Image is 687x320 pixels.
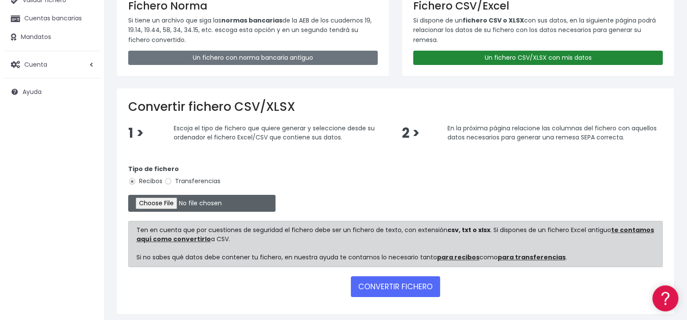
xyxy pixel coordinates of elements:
[351,276,440,297] button: CONVERTIR FICHERO
[128,165,179,173] strong: Tipo de fichero
[128,16,378,45] p: Si tiene un archivo que siga las de la AEB de los cuadernos 19, 19.14, 19.44, 58, 34, 34.15, etc....
[128,124,144,142] span: 1 >
[221,16,282,25] strong: normas bancarias
[136,226,654,243] a: te contamos aquí como convertirlo
[413,51,663,65] a: Un fichero CSV/XLSX con mis datos
[4,28,100,46] a: Mandatos
[174,123,375,142] span: Escoja el tipo de fichero que quiere generar y seleccione desde su ordenador el fichero Excel/CSV...
[128,51,378,65] a: Un fichero con norma bancaria antiguo
[164,177,220,186] label: Transferencias
[23,87,42,96] span: Ayuda
[4,10,100,28] a: Cuentas bancarias
[413,16,663,45] p: Si dispone de un con sus datos, en la siguiente página podrá relacionar los datos de su fichero c...
[447,123,657,142] span: En la próxima página relacione las columnas del fichero con aquellos datos necesarios para genera...
[128,221,663,267] div: Ten en cuenta que por cuestiones de seguridad el fichero debe ser un fichero de texto, con extens...
[4,55,100,74] a: Cuenta
[498,253,566,262] a: para transferencias
[447,226,490,234] strong: csv, txt o xlsx
[437,253,480,262] a: para recibos
[4,83,100,101] a: Ayuda
[128,177,162,186] label: Recibos
[128,100,663,114] h2: Convertir fichero CSV/XLSX
[24,60,47,68] span: Cuenta
[402,124,420,142] span: 2 >
[463,16,524,25] strong: fichero CSV o XLSX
